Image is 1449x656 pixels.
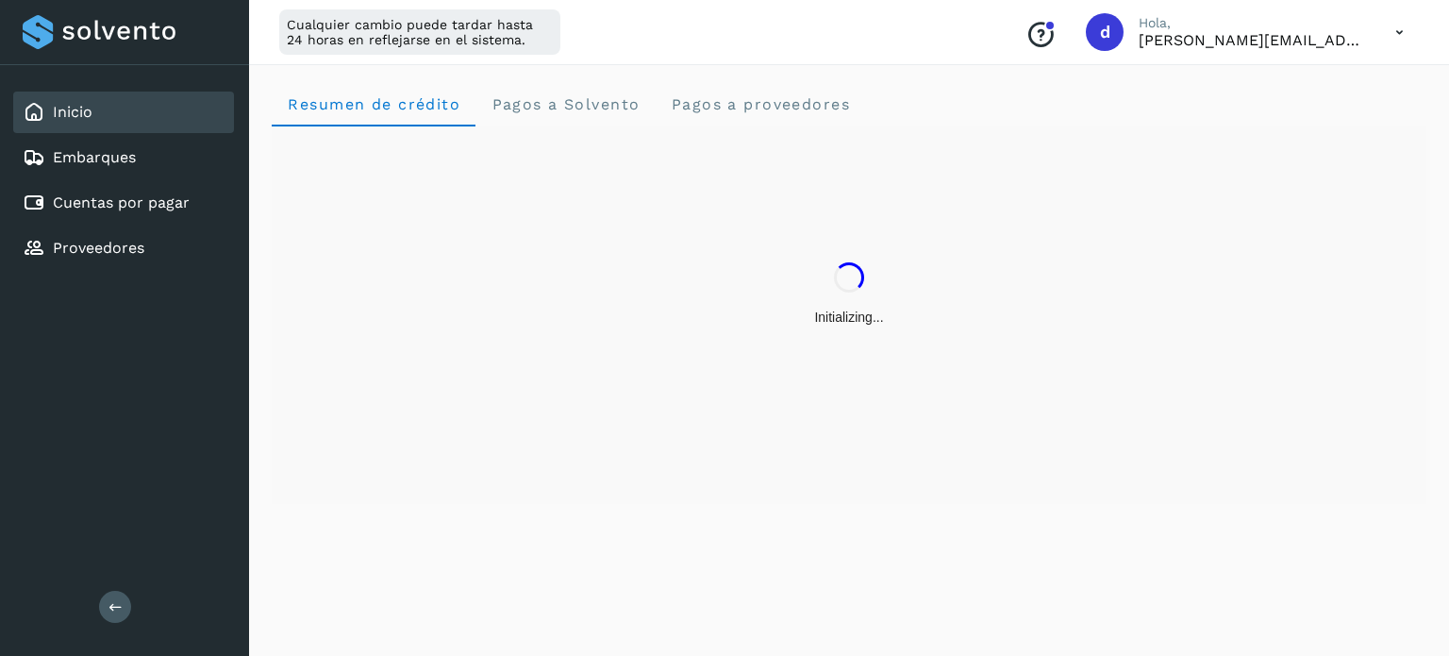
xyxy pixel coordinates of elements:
p: daniel.albo@salbologistics.com [1139,31,1365,49]
div: Inicio [13,92,234,133]
a: Proveedores [53,239,144,257]
div: Cualquier cambio puede tardar hasta 24 horas en reflejarse en el sistema. [279,9,560,55]
span: Pagos a Solvento [491,95,640,113]
div: Proveedores [13,227,234,269]
span: Resumen de crédito [287,95,460,113]
span: Pagos a proveedores [670,95,850,113]
p: Hola, [1139,15,1365,31]
a: Cuentas por pagar [53,193,190,211]
a: Embarques [53,148,136,166]
a: Inicio [53,103,92,121]
div: Embarques [13,137,234,178]
div: Cuentas por pagar [13,182,234,224]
